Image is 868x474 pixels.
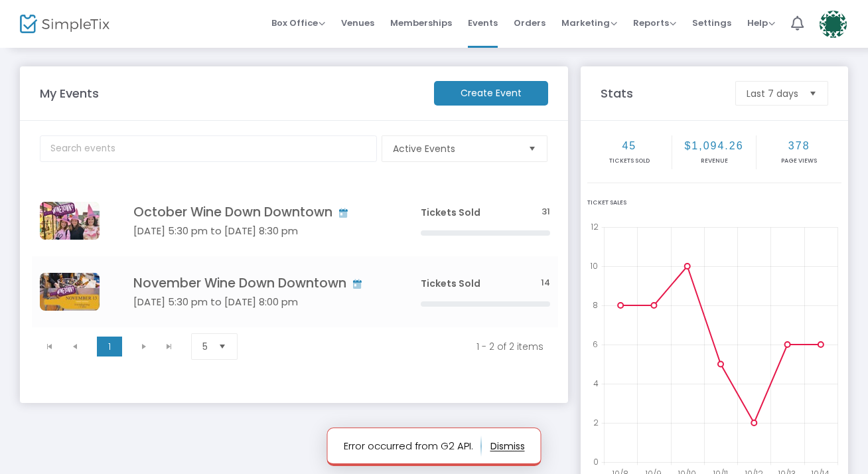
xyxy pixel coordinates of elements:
[804,82,822,105] button: Select
[593,299,598,311] text: 8
[692,6,731,40] span: Settings
[747,87,798,100] span: Last 7 days
[434,81,548,106] m-button: Create Event
[593,339,598,350] text: 6
[587,198,841,208] div: Ticket Sales
[593,417,599,428] text: 2
[421,277,480,290] span: Tickets Sold
[590,260,598,272] text: 10
[594,84,729,102] m-panel-title: Stats
[393,142,518,155] span: Active Events
[133,204,381,220] h4: October Wine Down Downtown
[133,225,381,237] h5: [DATE] 5:30 pm to [DATE] 8:30 pm
[523,136,542,161] button: Select
[514,6,545,40] span: Orders
[541,277,550,289] span: 14
[40,273,100,311] img: WDDT-OCTOBER20251.jpg
[747,17,775,29] span: Help
[202,340,208,353] span: 5
[213,334,232,359] button: Select
[390,6,452,40] span: Memberships
[40,135,377,162] input: Search events
[591,221,599,232] text: 12
[490,435,525,457] button: dismiss
[758,139,840,152] h2: 378
[341,6,374,40] span: Venues
[589,157,670,166] p: Tickets sold
[633,17,676,29] span: Reports
[561,17,617,29] span: Marketing
[589,139,670,152] h2: 45
[674,139,755,152] h2: $1,094.26
[133,276,381,291] h4: November Wine Down Downtown
[758,157,840,166] p: Page Views
[97,337,122,356] span: Page 1
[593,378,599,389] text: 4
[593,456,599,467] text: 0
[542,206,550,218] span: 31
[271,17,325,29] span: Box Office
[344,435,482,457] p: Error occurred from G2 API.
[32,185,558,327] div: Data table
[133,296,381,308] h5: [DATE] 5:30 pm to [DATE] 8:00 pm
[33,84,427,102] m-panel-title: My Events
[674,157,755,166] p: Revenue
[261,340,543,353] kendo-pager-info: 1 - 2 of 2 items
[40,202,100,240] img: WDDT-OCTOBER2025.jpg
[468,6,498,40] span: Events
[421,206,480,219] span: Tickets Sold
